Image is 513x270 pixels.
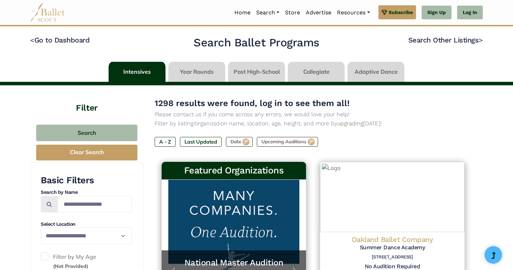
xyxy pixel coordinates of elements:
h6: [STREET_ADDRESS] [326,254,459,260]
a: National Master Audition [169,257,299,268]
a: Search Other Listings> [408,36,483,44]
a: Store [282,5,303,20]
h5: Summer Dance Academy [326,244,459,251]
h4: Select Location [41,221,132,228]
h4: Search by Name [41,189,132,196]
li: Adaptive Dance [346,62,406,82]
a: Log In [457,6,483,20]
code: < [30,35,34,44]
label: Date [226,137,253,147]
a: Advertise [303,5,334,20]
li: Year Rounds [167,62,227,82]
li: Post High-School [227,62,286,82]
img: Logo [320,162,465,232]
a: Search [253,5,282,20]
h2: Search Ballet Programs [194,35,319,50]
code: > [479,35,483,44]
a: <Go to Dashboard [30,36,90,44]
a: Home [232,5,253,20]
label: Upcoming Auditions [257,137,318,147]
button: Search [36,125,137,141]
h4: Filter [30,85,143,114]
a: Sign Up [422,6,452,20]
li: Collegiate [286,62,346,82]
a: upgrading [337,120,363,127]
h3: Featured Organizations [167,165,300,177]
h4: Oakland Ballet Company [326,235,459,244]
button: Clear Search [36,145,137,160]
label: Last Updated [180,137,222,147]
small: (Not Provided) [53,263,88,269]
a: Resources [334,5,372,20]
a: Subscribe [378,5,416,19]
span: Subscribe [389,8,413,16]
li: Intensives [107,62,167,82]
img: gem.svg [382,8,387,16]
input: Search by names... [58,196,132,212]
h3: Basic Filters [41,174,132,186]
p: Filter by listing/organization name, location, age, height, and more by [DATE]! [155,119,472,128]
span: 1298 results were found, log in to see them all! [155,98,350,108]
p: Please contact us if you come across any errors, we would love your help! [155,110,472,119]
label: A - Z [155,137,176,147]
